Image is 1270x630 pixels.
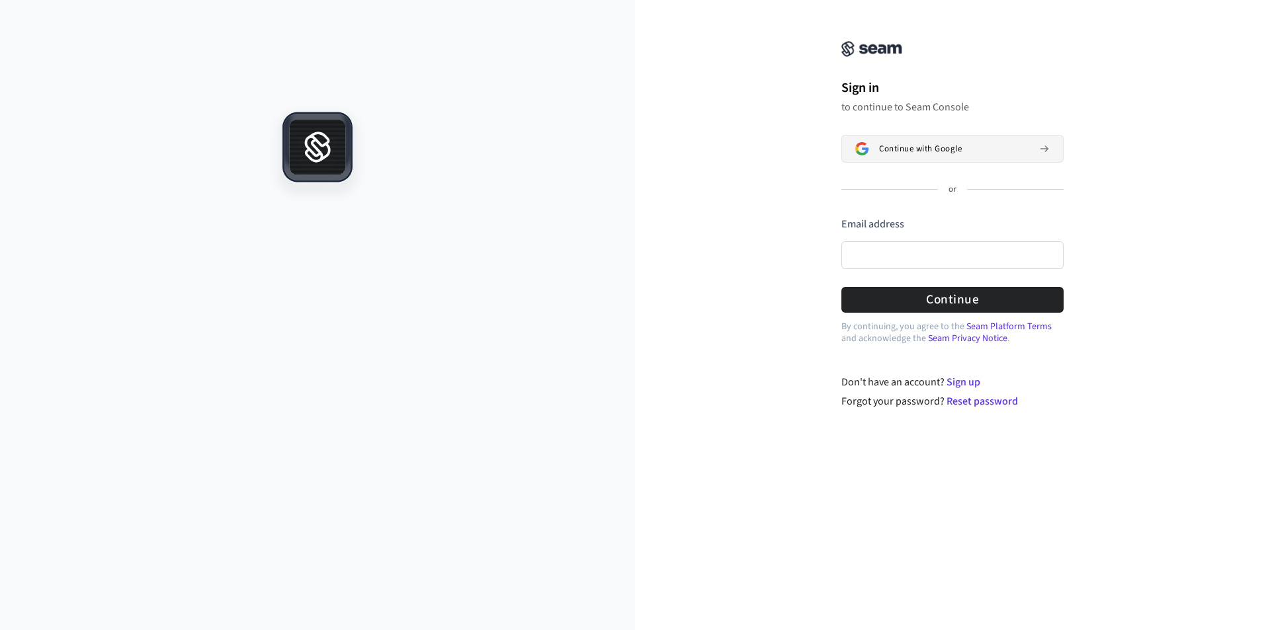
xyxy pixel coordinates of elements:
[841,78,1064,98] h1: Sign in
[947,375,980,389] a: Sign up
[841,217,904,231] label: Email address
[841,100,1064,114] p: to continue to Seam Console
[879,143,962,154] span: Continue with Google
[949,184,956,196] p: or
[928,332,1007,345] a: Seam Privacy Notice
[841,41,902,57] img: Seam Console
[841,393,1064,409] div: Forgot your password?
[841,321,1064,344] p: By continuing, you agree to the and acknowledge the .
[855,142,868,155] img: Sign in with Google
[841,135,1064,163] button: Sign in with GoogleContinue with Google
[841,374,1064,390] div: Don't have an account?
[841,287,1064,313] button: Continue
[947,394,1018,409] a: Reset password
[966,320,1052,333] a: Seam Platform Terms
